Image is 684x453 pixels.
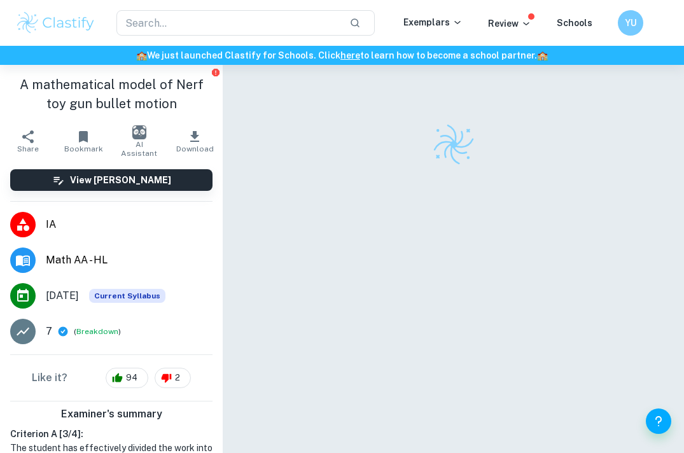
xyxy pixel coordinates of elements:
[106,368,148,388] div: 94
[10,427,213,441] h6: Criterion A [ 3 / 4 ]:
[136,50,147,60] span: 🏫
[624,16,638,30] h6: YU
[488,17,531,31] p: Review
[167,123,223,159] button: Download
[116,10,339,36] input: Search...
[5,407,218,422] h6: Examiner's summary
[3,48,681,62] h6: We just launched Clastify for Schools. Click to learn how to become a school partner.
[74,326,121,338] span: ( )
[76,326,118,337] button: Breakdown
[46,324,52,339] p: 7
[64,144,103,153] span: Bookmark
[10,169,213,191] button: View [PERSON_NAME]
[46,253,213,268] span: Math AA - HL
[132,125,146,139] img: AI Assistant
[111,123,167,159] button: AI Assistant
[89,289,165,303] div: This exemplar is based on the current syllabus. Feel free to refer to it for inspiration/ideas wh...
[340,50,360,60] a: here
[46,217,213,232] span: IA
[119,372,144,384] span: 94
[537,50,548,60] span: 🏫
[89,289,165,303] span: Current Syllabus
[557,18,592,28] a: Schools
[17,144,39,153] span: Share
[176,144,214,153] span: Download
[646,408,671,434] button: Help and Feedback
[168,372,187,384] span: 2
[32,370,67,386] h6: Like it?
[403,15,463,29] p: Exemplars
[70,173,171,187] h6: View [PERSON_NAME]
[119,140,160,158] span: AI Assistant
[56,123,112,159] button: Bookmark
[211,67,220,77] button: Report issue
[10,75,213,113] h1: A mathematical model of Nerf toy gun bullet motion
[155,368,191,388] div: 2
[618,10,643,36] button: YU
[431,122,476,167] img: Clastify logo
[46,288,79,303] span: [DATE]
[15,10,96,36] img: Clastify logo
